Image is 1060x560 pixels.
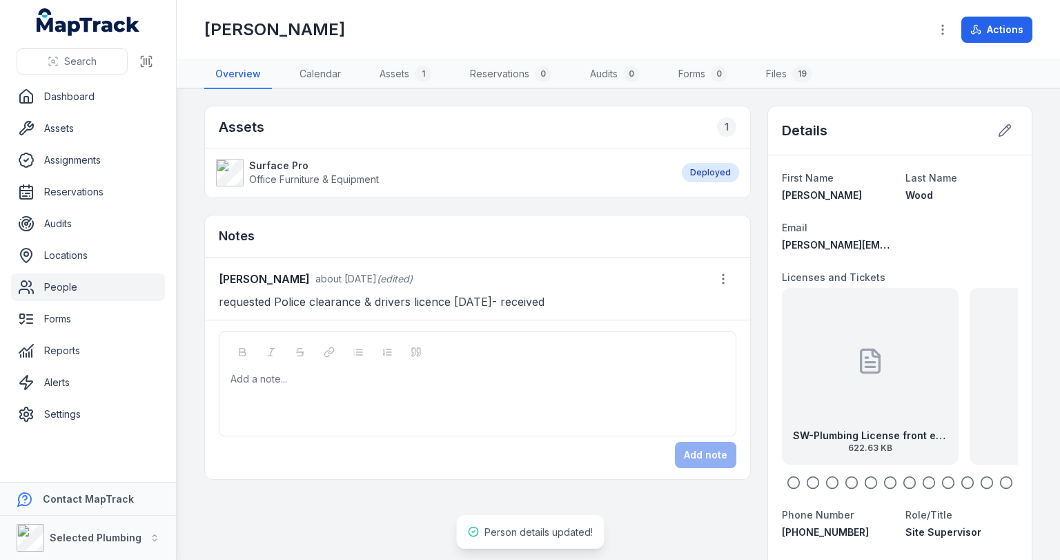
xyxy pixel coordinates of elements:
strong: Contact MapTrack [43,493,134,505]
strong: Surface Pro [249,159,379,173]
a: Calendar [288,60,352,89]
a: Assignments [11,146,165,174]
span: (edited) [377,273,413,284]
strong: [PERSON_NAME] [219,271,310,287]
span: Email [782,222,807,233]
a: Files19 [755,60,823,89]
div: Deployed [682,163,739,182]
div: 0 [623,66,640,82]
h2: Assets [219,117,264,137]
a: Audits [11,210,165,238]
a: Settings [11,400,165,428]
a: Alerts [11,369,165,396]
button: Actions [961,17,1032,43]
a: Forms0 [667,60,738,89]
a: People [11,273,165,301]
span: First Name [782,172,834,184]
a: Reservations0 [459,60,562,89]
span: Licenses and Tickets [782,271,885,283]
strong: Selected Plumbing [50,532,141,543]
span: 622.63 KB [793,443,948,454]
button: Search [17,48,128,75]
span: [PERSON_NAME] [782,189,862,201]
div: 19 [792,66,812,82]
span: Office Furniture & Equipment [249,173,379,185]
time: 7/14/2025, 11:17:59 AM [315,273,377,284]
a: Dashboard [11,83,165,110]
div: 1 [717,117,736,137]
a: Audits0 [579,60,651,89]
a: Assets [11,115,165,142]
div: 0 [711,66,727,82]
span: Last Name [905,172,957,184]
a: Reports [11,337,165,365]
h3: Notes [219,226,255,246]
a: Forms [11,305,165,333]
a: Locations [11,242,165,269]
span: about [DATE] [315,273,377,284]
span: Search [64,55,97,68]
h1: [PERSON_NAME] [204,19,345,41]
div: 1 [415,66,431,82]
span: Wood [905,189,933,201]
strong: SW-Plumbing License front exp [DATE] [793,429,948,443]
span: [PERSON_NAME][EMAIL_ADDRESS][DOMAIN_NAME] [782,239,1028,251]
span: Role/Title [905,509,952,521]
span: Person details updated! [484,526,593,538]
span: Site Supervisor [905,526,981,538]
p: requested Police clearance & drivers licence [DATE]- received [219,292,736,311]
div: 0 [535,66,551,82]
span: [PHONE_NUMBER] [782,526,869,538]
a: Overview [204,60,272,89]
a: Assets1 [369,60,442,89]
h2: Details [782,121,827,140]
span: Phone Number [782,509,854,521]
a: Reservations [11,178,165,206]
a: MapTrack [37,8,140,36]
a: Surface ProOffice Furniture & Equipment [216,159,668,186]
